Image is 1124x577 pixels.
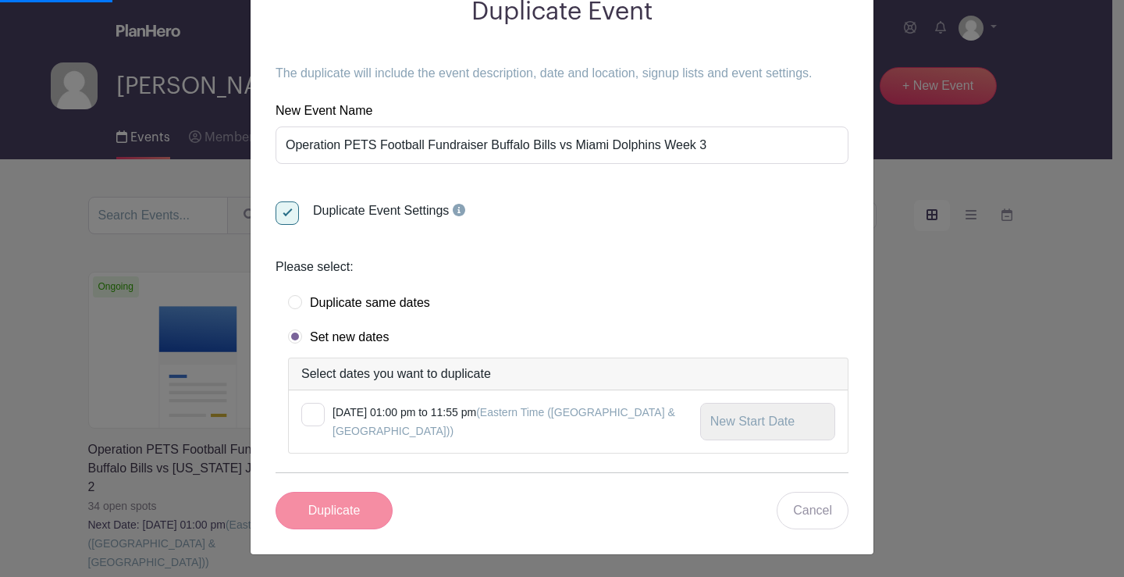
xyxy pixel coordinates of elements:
[700,403,835,440] input: New Start Date
[333,406,675,437] span: (Eastern Time ([GEOGRAPHIC_DATA] & [GEOGRAPHIC_DATA]))
[276,102,373,120] label: New Event Name
[288,329,389,345] label: Set new dates
[288,295,430,311] label: Duplicate same dates
[276,64,848,83] p: The duplicate will include the event description, date and location, signup lists and event setti...
[276,258,848,276] div: Please select:
[289,358,848,390] div: Select dates you want to duplicate
[777,492,848,529] a: Cancel
[333,406,675,437] small: [DATE] 01:00 pm to 11:55 pm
